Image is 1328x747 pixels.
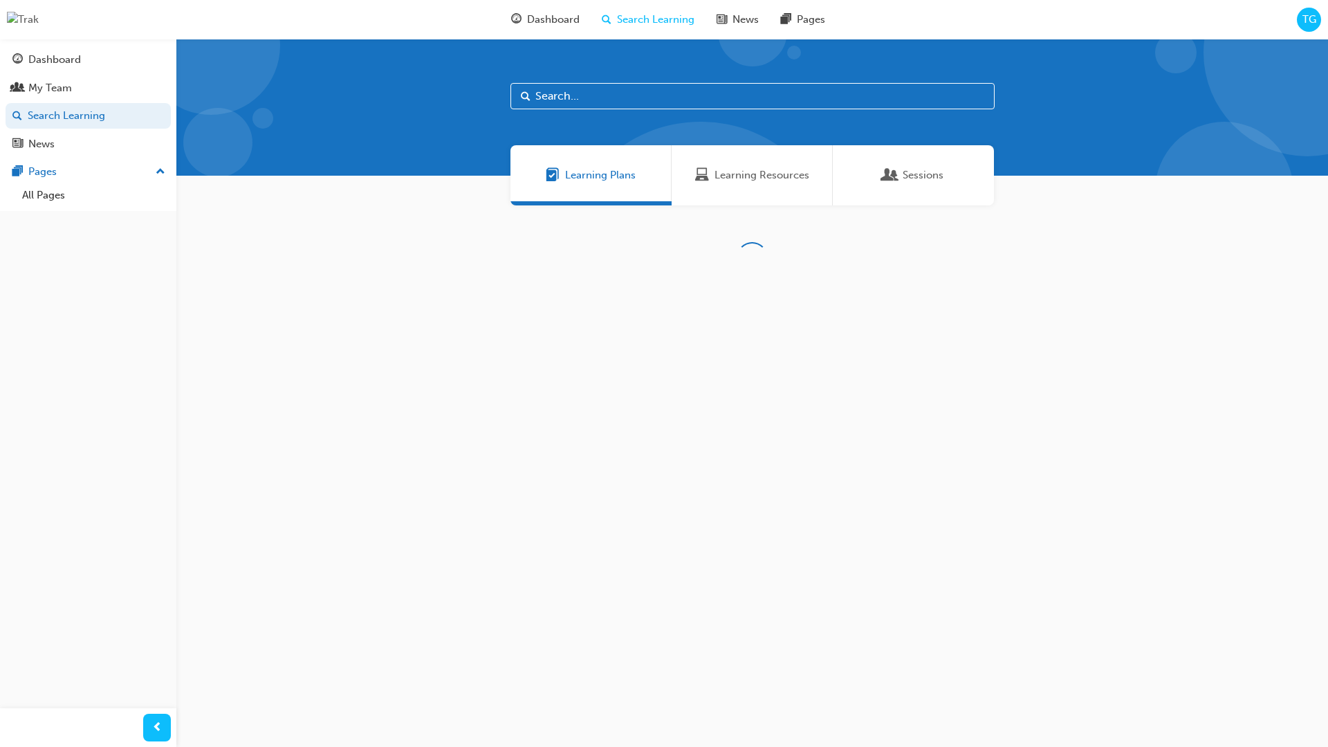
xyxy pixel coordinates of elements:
[770,6,836,34] a: pages-iconPages
[510,145,672,205] a: Learning PlansLearning Plans
[833,145,994,205] a: SessionsSessions
[705,6,770,34] a: news-iconNews
[1297,8,1321,32] button: TG
[28,52,81,68] div: Dashboard
[500,6,591,34] a: guage-iconDashboard
[510,83,995,109] input: Search...
[732,12,759,28] span: News
[28,164,57,180] div: Pages
[12,110,22,122] span: search-icon
[883,167,897,183] span: Sessions
[12,82,23,95] span: people-icon
[6,47,171,73] a: Dashboard
[12,54,23,66] span: guage-icon
[781,11,791,28] span: pages-icon
[511,11,522,28] span: guage-icon
[6,159,171,185] button: Pages
[12,166,23,178] span: pages-icon
[12,138,23,151] span: news-icon
[546,167,560,183] span: Learning Plans
[695,167,709,183] span: Learning Resources
[28,80,72,96] div: My Team
[797,12,825,28] span: Pages
[1302,12,1316,28] span: TG
[152,719,163,737] span: prev-icon
[717,11,727,28] span: news-icon
[17,185,171,206] a: All Pages
[6,75,171,101] a: My Team
[527,12,580,28] span: Dashboard
[6,44,171,159] button: DashboardMy TeamSearch LearningNews
[602,11,611,28] span: search-icon
[903,167,943,183] span: Sessions
[521,89,531,104] span: Search
[6,131,171,157] a: News
[28,136,55,152] div: News
[565,167,636,183] span: Learning Plans
[617,12,694,28] span: Search Learning
[591,6,705,34] a: search-iconSearch Learning
[672,145,833,205] a: Learning ResourcesLearning Resources
[156,163,165,181] span: up-icon
[714,167,809,183] span: Learning Resources
[7,12,39,28] img: Trak
[6,103,171,129] a: Search Learning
